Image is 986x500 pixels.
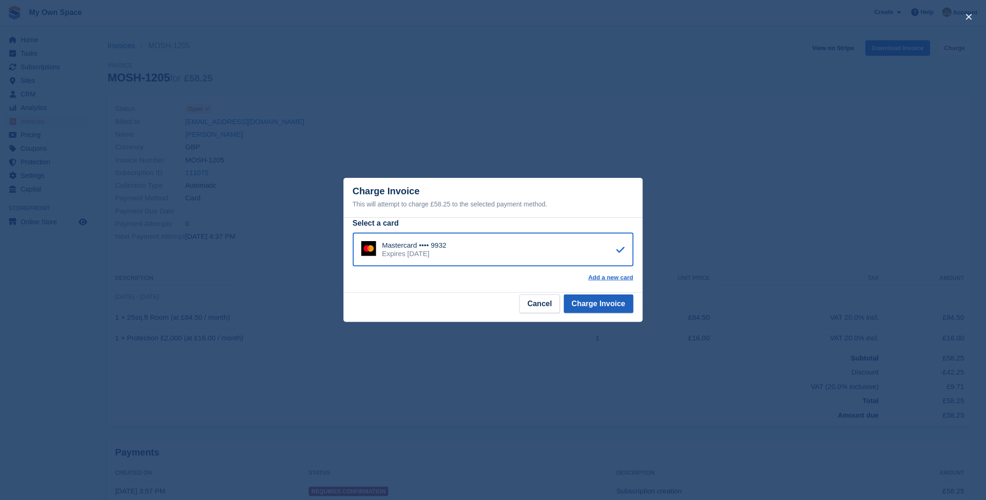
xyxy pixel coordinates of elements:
button: close [962,9,977,24]
button: Cancel [519,294,560,313]
button: Charge Invoice [564,294,634,313]
a: Add a new card [588,274,633,281]
div: Mastercard •••• 9932 [382,241,447,250]
div: Expires [DATE] [382,250,447,258]
div: Charge Invoice [353,186,634,210]
img: Mastercard Logo [361,241,376,256]
div: This will attempt to charge £58.25 to the selected payment method. [353,199,634,210]
div: Select a card [353,218,634,229]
